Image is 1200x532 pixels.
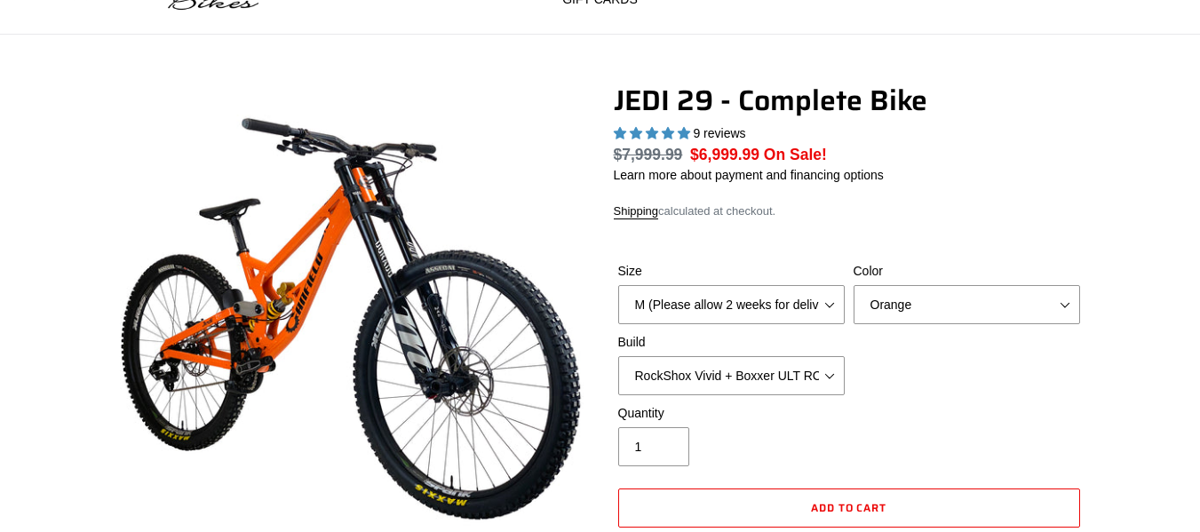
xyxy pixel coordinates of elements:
span: On Sale! [764,143,827,166]
span: 5.00 stars [614,126,694,140]
span: 9 reviews [693,126,745,140]
a: Learn more about payment and financing options [614,168,884,182]
a: Shipping [614,204,659,219]
s: $7,999.99 [614,146,683,163]
h1: JEDI 29 - Complete Bike [614,83,1085,117]
label: Quantity [618,404,845,423]
button: Add to cart [618,488,1080,528]
label: Build [618,333,845,352]
span: $6,999.99 [690,146,759,163]
label: Size [618,262,845,281]
span: Add to cart [811,499,887,516]
label: Color [854,262,1080,281]
div: calculated at checkout. [614,202,1085,220]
